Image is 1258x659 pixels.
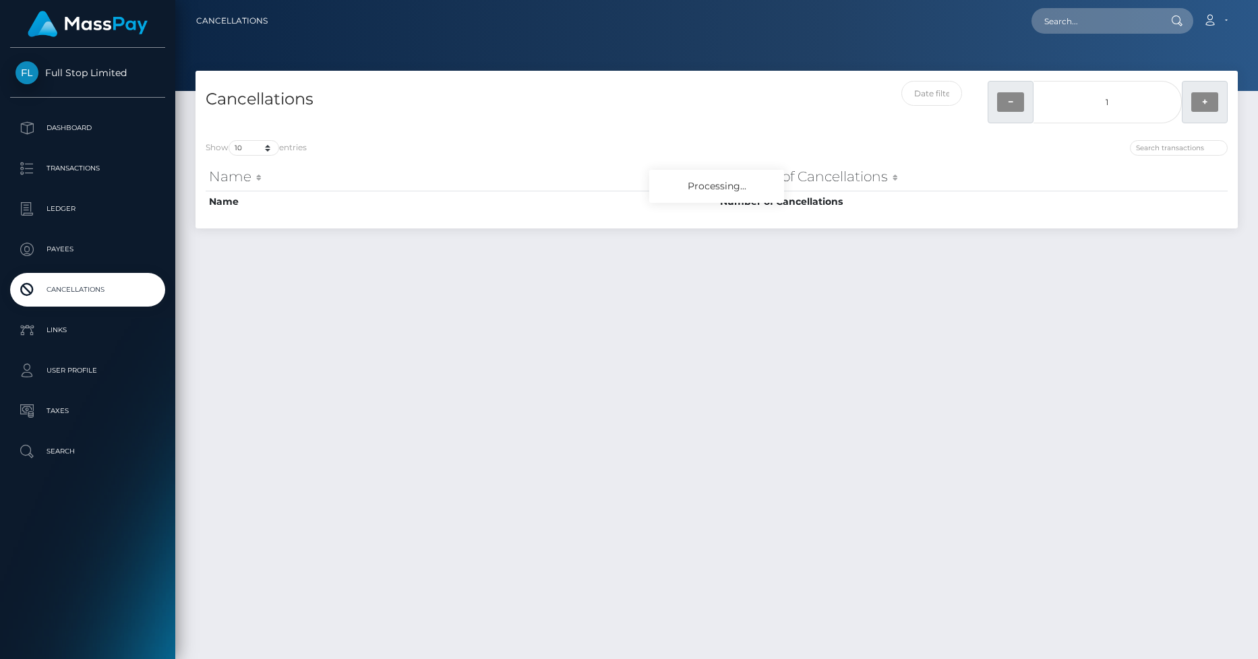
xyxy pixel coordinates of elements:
p: Dashboard [16,118,160,138]
th: Number of Cancellations [717,163,1228,190]
img: Full Stop Limited [16,61,38,84]
p: Cancellations [16,280,160,300]
a: Links [10,313,165,347]
p: User Profile [16,360,160,381]
p: Transactions [16,158,160,179]
button: + [1191,92,1218,112]
a: Dashboard [10,111,165,145]
select: Showentries [229,140,279,156]
a: Taxes [10,394,165,428]
input: Date filter [901,81,961,106]
div: Processing... [649,170,784,203]
label: Show entries [206,140,307,156]
th: Name [206,191,717,212]
span: Full Stop Limited [10,67,165,79]
a: Ledger [10,192,165,226]
p: Taxes [16,401,160,421]
strong: − [1008,96,1013,108]
a: Cancellations [196,7,268,35]
button: − [997,92,1024,112]
th: Name [206,163,717,190]
a: User Profile [10,354,165,387]
p: Links [16,320,160,340]
a: Search [10,435,165,468]
th: Number of Cancellations [717,191,1228,212]
p: Payees [16,239,160,259]
p: Search [16,441,160,462]
p: Ledger [16,199,160,219]
img: MassPay Logo [28,11,148,37]
a: Payees [10,232,165,266]
input: Search... [1031,8,1158,34]
strong: + [1202,96,1207,108]
h4: Cancellations [206,88,707,111]
a: Transactions [10,152,165,185]
a: Cancellations [10,273,165,307]
input: Search transactions [1130,140,1228,156]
